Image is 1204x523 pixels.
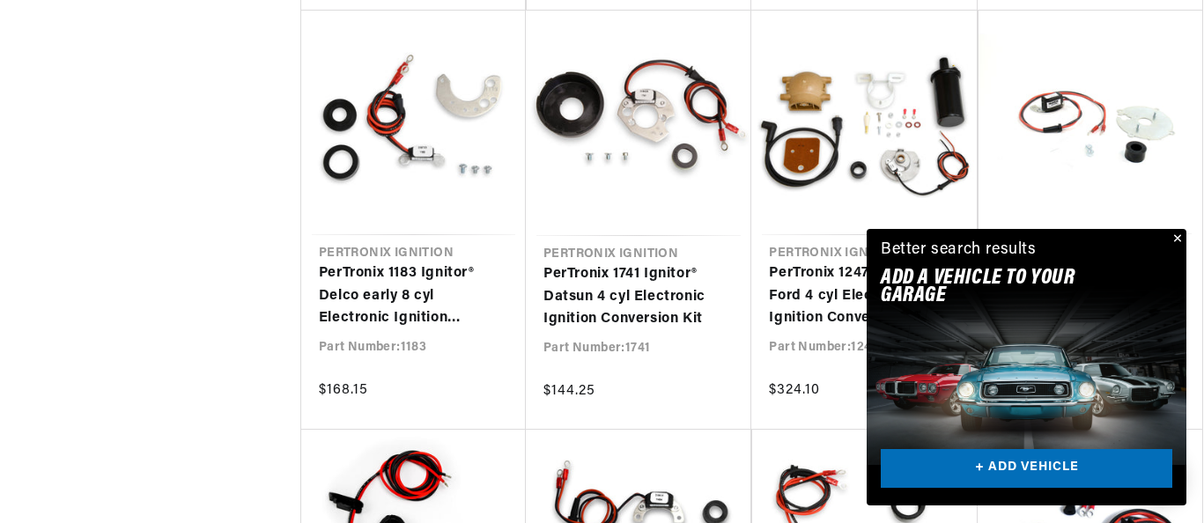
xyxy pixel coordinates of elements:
a: PerTronix 1741 Ignitor® Datsun 4 cyl Electronic Ignition Conversion Kit [543,263,734,331]
a: PerTronix 1183 Ignitor® Delco early 8 cyl Electronic Ignition Conversion Kit [319,262,508,330]
a: PerTronix 1247XT Ignitor® Ford 4 cyl Electronic Ignition Conversion Kit [769,262,958,330]
button: Close [1165,229,1186,250]
a: + ADD VEHICLE [881,449,1172,489]
h2: Add A VEHICLE to your garage [881,269,1128,306]
div: Better search results [881,238,1037,263]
